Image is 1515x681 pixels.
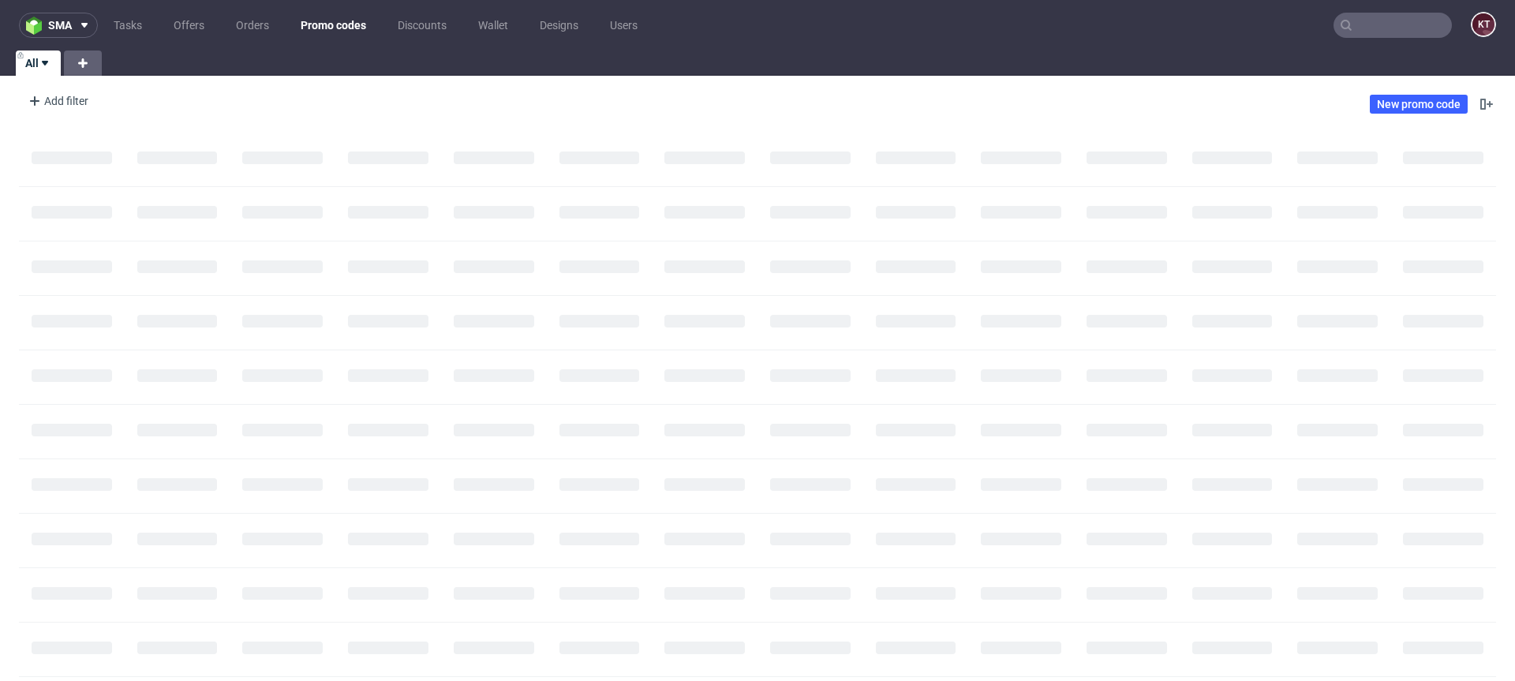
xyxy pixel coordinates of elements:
button: sma [19,13,98,38]
a: Offers [164,13,214,38]
a: Discounts [388,13,456,38]
a: Designs [530,13,588,38]
a: Tasks [104,13,151,38]
a: New promo code [1370,95,1468,114]
img: logo [26,17,48,35]
figcaption: KT [1472,13,1494,36]
span: sma [48,20,72,31]
a: Orders [226,13,279,38]
a: Promo codes [291,13,376,38]
a: Wallet [469,13,518,38]
div: Add filter [22,88,92,114]
a: All [16,51,61,76]
a: Users [600,13,647,38]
